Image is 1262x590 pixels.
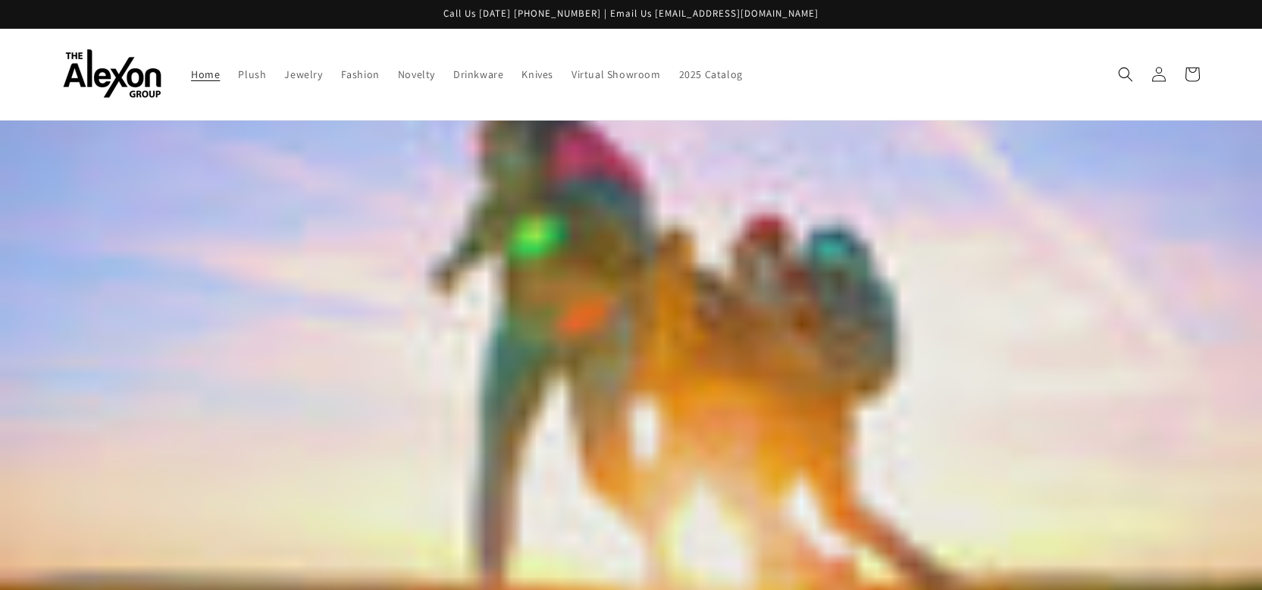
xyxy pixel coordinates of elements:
[512,58,562,90] a: Knives
[182,58,229,90] a: Home
[670,58,752,90] a: 2025 Catalog
[389,58,444,90] a: Novelty
[398,67,435,81] span: Novelty
[238,67,266,81] span: Plush
[1109,58,1142,91] summary: Search
[679,67,743,81] span: 2025 Catalog
[521,67,553,81] span: Knives
[562,58,670,90] a: Virtual Showroom
[572,67,661,81] span: Virtual Showroom
[332,58,389,90] a: Fashion
[453,67,503,81] span: Drinkware
[444,58,512,90] a: Drinkware
[229,58,275,90] a: Plush
[341,67,380,81] span: Fashion
[275,58,331,90] a: Jewelry
[284,67,322,81] span: Jewelry
[63,49,161,99] img: The Alexon Group
[191,67,220,81] span: Home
